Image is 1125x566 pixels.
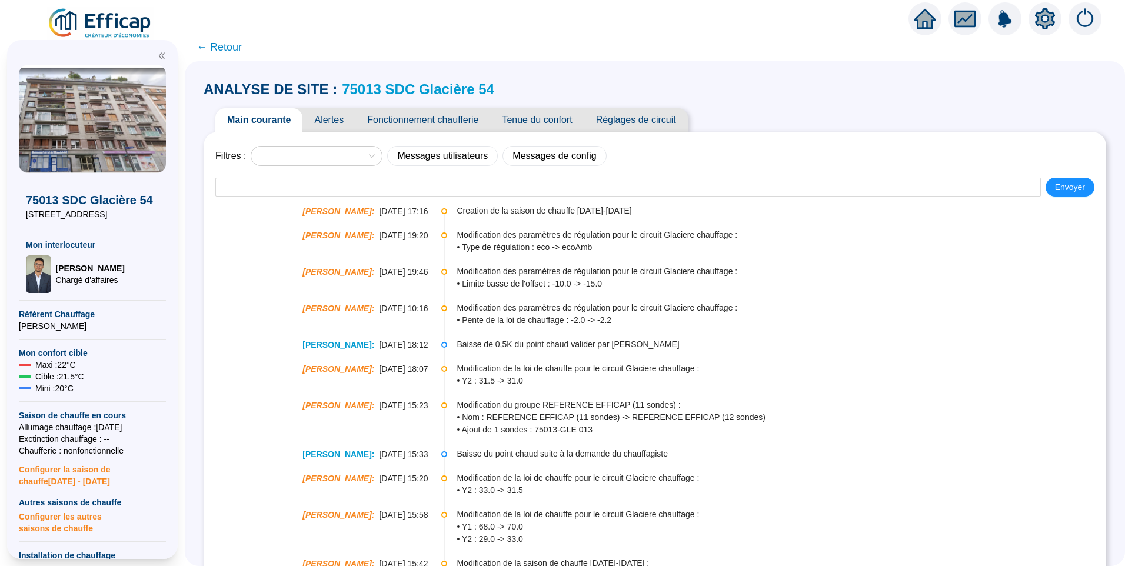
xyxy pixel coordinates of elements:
[457,314,1105,327] span: • Pente de la loi de chauffage : -2.0 -> -2.2
[457,521,1105,533] span: • Y1 : 68.0 -> 70.0
[19,320,166,332] span: [PERSON_NAME]
[302,399,374,412] span: [PERSON_NAME] :
[19,445,166,457] span: Chaufferie : non fonctionnelle
[457,375,1105,387] span: • Y2 : 31.5 -> 31.0
[26,239,159,251] span: Mon interlocuteur
[1055,181,1085,194] span: Envoyer
[215,149,246,163] span: Filtres :
[457,338,1105,351] span: Baisse de 0,5K du point chaud valider par [PERSON_NAME]
[302,472,374,485] span: [PERSON_NAME] :
[379,472,428,485] span: [DATE] 15:20
[302,509,374,521] span: [PERSON_NAME] :
[1069,2,1101,35] img: alerts
[158,52,166,60] span: double-left
[379,229,428,242] span: [DATE] 19:20
[355,108,490,132] span: Fonctionnement chaufferie
[379,205,428,218] span: [DATE] 17:16
[302,266,374,278] span: [PERSON_NAME] :
[35,371,84,382] span: Cible : 21.5 °C
[954,8,976,29] span: fund
[19,347,166,359] span: Mon confort cible
[1034,8,1056,29] span: setting
[457,205,1105,217] span: Creation de la saison de chauffe [DATE]-[DATE]
[35,359,76,371] span: Maxi : 22 °C
[302,229,374,242] span: [PERSON_NAME] :
[457,411,1105,424] span: • Nom : REFERENCE EFFICAP (11 sondes) -> REFERENCE EFFICAP (12 sondes)
[204,80,337,99] span: ANALYSE DE SITE :
[457,484,1105,497] span: • Y2 : 33.0 -> 31.5
[26,192,159,208] span: 75013 SDC Glacière 54
[26,255,51,293] img: Chargé d'affaires
[379,448,428,461] span: [DATE] 15:33
[457,448,1105,460] span: Baisse du point chaud suite à la demande du chauffagiste
[19,433,166,445] span: Exctinction chauffage : --
[379,399,428,412] span: [DATE] 15:23
[302,205,374,218] span: [PERSON_NAME] :
[457,265,1105,278] span: Modification des paramètres de régulation pour le circuit Glaciere chauffage :
[490,108,584,132] span: Tenue du confort
[379,363,428,375] span: [DATE] 18:07
[457,399,1105,411] span: Modification du groupe REFERENCE EFFICAP (11 sondes) :
[302,339,374,351] span: [PERSON_NAME] :
[457,508,1105,521] span: Modification de la loi de chauffe pour le circuit Glaciere chauffage :
[914,8,936,29] span: home
[19,409,166,421] span: Saison de chauffe en cours
[387,146,498,166] button: Messages utilisateurs
[215,108,302,132] span: Main courante
[457,424,1105,436] span: • Ajout de 1 sondes : 75013-GLE 013
[379,509,428,521] span: [DATE] 15:58
[19,421,166,433] span: Allumage chauffage : [DATE]
[584,108,688,132] span: Réglages de circuit
[502,146,606,166] button: Messages de config
[56,262,125,274] span: [PERSON_NAME]
[56,274,125,286] span: Chargé d'affaires
[19,457,166,487] span: Configurer la saison de chauffe [DATE] - [DATE]
[19,308,166,320] span: Référent Chauffage
[342,81,494,97] a: 75013 SDC Glacière 54
[47,7,154,40] img: efficap energie logo
[26,208,159,220] span: [STREET_ADDRESS]
[1046,178,1094,197] button: Envoyer
[457,533,1105,545] span: • Y2 : 29.0 -> 33.0
[457,302,1105,314] span: Modification des paramètres de régulation pour le circuit Glaciere chauffage :
[457,229,1105,241] span: Modification des paramètres de régulation pour le circuit Glaciere chauffage :
[19,550,166,561] span: Installation de chauffage
[302,302,374,315] span: [PERSON_NAME] :
[457,241,1105,254] span: • Type de régulation : eco -> ecoAmb
[379,302,428,315] span: [DATE] 10:16
[302,108,355,132] span: Alertes
[19,508,166,534] span: Configurer les autres saisons de chauffe
[379,266,428,278] span: [DATE] 19:46
[457,278,1105,290] span: • Limite basse de l'offset : -10.0 -> -15.0
[302,363,374,375] span: [PERSON_NAME] :
[457,362,1105,375] span: Modification de la loi de chauffe pour le circuit Glaciere chauffage :
[197,39,242,55] span: ← Retour
[379,339,428,351] span: [DATE] 18:12
[988,2,1021,35] img: alerts
[19,497,166,508] span: Autres saisons de chauffe
[302,448,374,461] span: [PERSON_NAME] :
[457,472,1105,484] span: Modification de la loi de chauffe pour le circuit Glaciere chauffage :
[35,382,74,394] span: Mini : 20 °C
